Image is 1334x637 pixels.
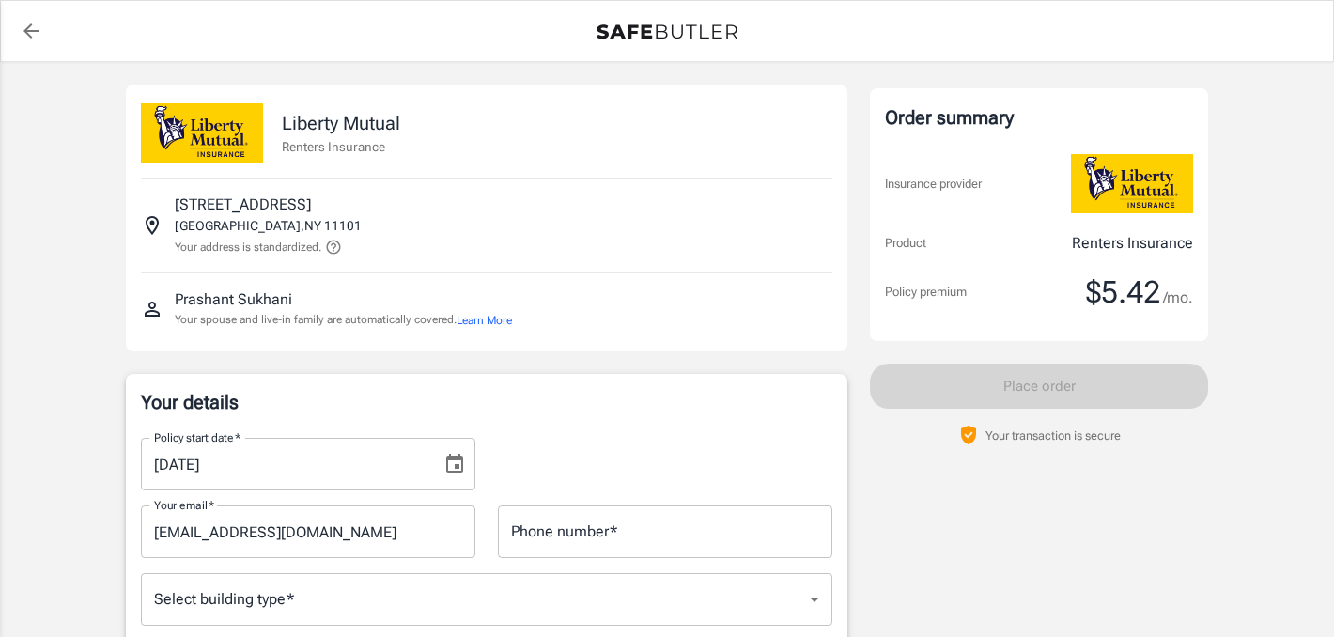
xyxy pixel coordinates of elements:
[885,175,982,194] p: Insurance provider
[498,505,832,558] input: Enter number
[985,427,1121,444] p: Your transaction is secure
[141,505,475,558] input: Enter email
[1072,232,1193,255] p: Renters Insurance
[597,24,737,39] img: Back to quotes
[885,103,1193,132] div: Order summary
[885,234,926,253] p: Product
[282,137,400,156] p: Renters Insurance
[141,214,163,237] svg: Insured address
[175,194,311,216] p: [STREET_ADDRESS]
[141,389,832,415] p: Your details
[12,12,50,50] a: back to quotes
[175,216,362,235] p: [GEOGRAPHIC_DATA] , NY 11101
[175,311,512,329] p: Your spouse and live-in family are automatically covered.
[885,283,967,302] p: Policy premium
[436,445,473,483] button: Choose date, selected date is Sep 23, 2025
[154,497,214,513] label: Your email
[141,438,428,490] input: MM/DD/YYYY
[282,109,400,137] p: Liberty Mutual
[141,103,263,163] img: Liberty Mutual
[457,312,512,329] button: Learn More
[175,288,292,311] p: Prashant Sukhani
[175,239,321,256] p: Your address is standardized.
[1163,285,1193,311] span: /mo.
[1071,154,1193,213] img: Liberty Mutual
[1086,273,1160,311] span: $5.42
[141,298,163,320] svg: Insured person
[154,429,240,445] label: Policy start date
